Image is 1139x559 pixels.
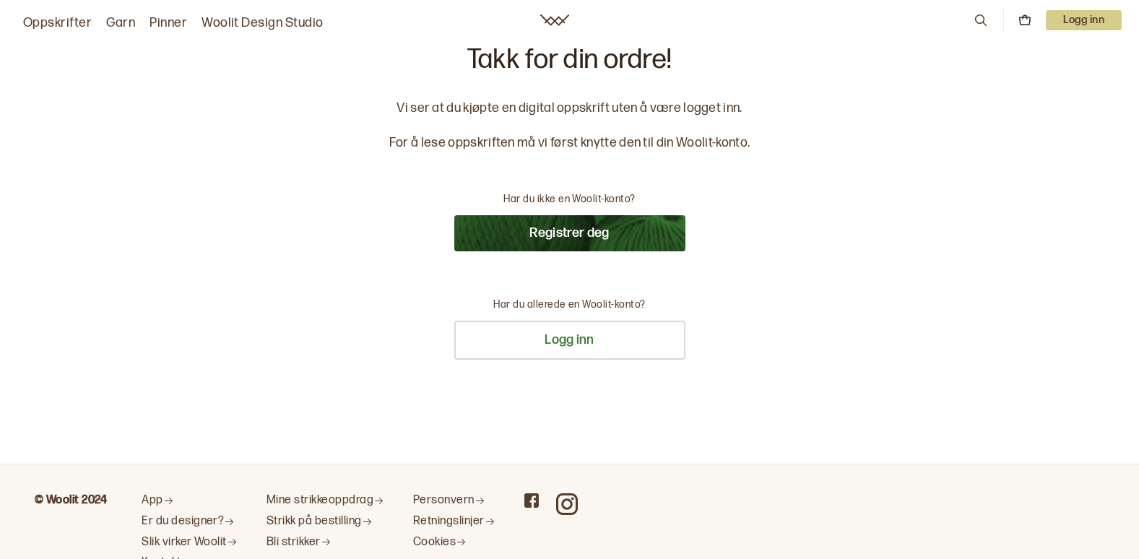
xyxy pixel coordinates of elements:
[467,46,672,74] p: Takk for din ordre!
[540,14,569,26] a: Woolit
[454,321,685,360] button: Logg inn
[389,100,750,152] p: Vi ser at du kjøpte en digital oppskrift uten å være logget inn. For å lese oppskriften må vi før...
[267,535,384,550] a: Bli strikker
[503,192,635,207] p: Har du ikke en Woolit-konto?
[202,13,324,33] a: Woolit Design Studio
[142,514,238,529] a: Er du designer?
[413,535,495,550] a: Cookies
[267,493,384,508] a: Mine strikkeoppdrag
[493,298,645,312] p: Har du allerede en Woolit-konto?
[142,493,238,508] a: App
[142,535,238,550] a: Slik virker Woolit
[413,514,495,529] a: Retningslinjer
[1046,10,1122,30] button: User dropdown
[413,493,495,508] a: Personvern
[556,493,578,515] a: Woolit on Instagram
[23,13,92,33] a: Oppskrifter
[454,215,685,251] button: Registrer deg
[524,493,539,508] a: Woolit on Facebook
[150,13,187,33] a: Pinner
[106,13,135,33] a: Garn
[35,493,107,507] b: © Woolit 2024
[267,514,384,529] a: Strikk på bestilling
[1046,10,1122,30] p: Logg inn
